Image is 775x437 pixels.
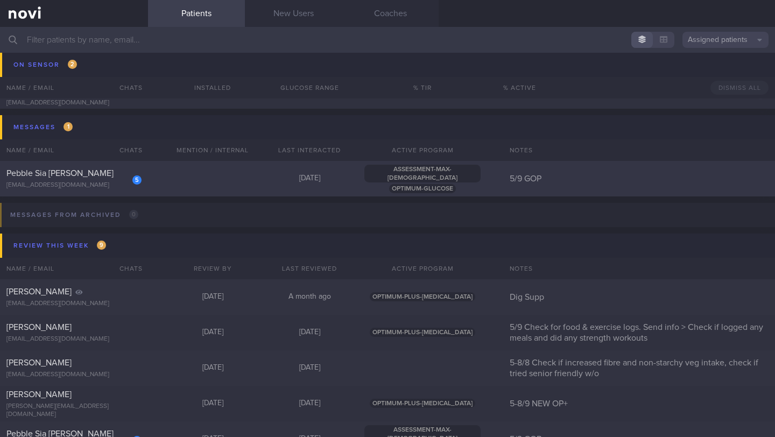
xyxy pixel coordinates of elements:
div: [DATE] [261,328,358,337]
div: [EMAIL_ADDRESS][DOMAIN_NAME] [6,371,142,379]
sub: % [522,89,527,95]
div: [EMAIL_ADDRESS][DOMAIN_NAME] [6,99,142,107]
div: Mention / Internal [164,139,261,161]
span: [PERSON_NAME] S/O [PERSON_NAME] [6,76,88,95]
span: OPTIMUM-PLUS-[MEDICAL_DATA] [370,328,475,337]
span: 9.9 [318,87,329,95]
div: 93 [413,88,433,98]
sub: % [425,91,430,97]
sub: % [450,55,455,60]
div: Review By [164,258,261,279]
div: A month ago [261,292,358,302]
span: 1 [64,122,73,131]
div: [DATE] [164,86,261,96]
sub: % [395,55,399,60]
div: [DATE] [164,363,261,373]
span: 9 [97,241,106,250]
span: ASSESSMENT-MAX-[DEMOGRAPHIC_DATA] [364,165,481,182]
div: Last Reviewed [261,258,358,279]
div: Messages from Archived [8,208,141,222]
span: 3.6 [288,51,302,60]
span: OPTIMUM-GLUCOSE [389,184,456,193]
div: 94 [413,52,433,63]
div: [DATE] [164,292,261,302]
span: 4.7 [290,87,302,95]
div: [EMAIL_ADDRESS][DOMAIN_NAME] [6,181,142,189]
span: 0 [129,210,138,219]
div: 5 [132,175,142,185]
div: [DATE] [164,399,261,408]
div: [DATE] [261,363,358,373]
div: 5/9 GOP [503,173,775,184]
div: 5-8/9 NEW OP+ [503,398,775,409]
sub: % [425,55,430,62]
div: Dig Supp [503,292,775,302]
div: Chats [105,258,148,279]
sub: % [522,53,526,60]
div: [DATE] [261,174,358,184]
span: Pebble Sia [PERSON_NAME] [6,169,114,178]
span: [PERSON_NAME] [6,287,72,296]
span: [PERSON_NAME] [6,323,72,332]
div: [EMAIL_ADDRESS][DOMAIN_NAME] [6,58,142,66]
div: 6 [435,52,455,63]
button: Assigned patients [682,32,769,48]
div: Notes [503,258,775,279]
div: Messages [11,120,75,135]
div: 74 [487,50,552,61]
div: [EMAIL_ADDRESS][DOMAIN_NAME] [6,335,142,343]
div: 54 [487,86,552,96]
div: 0 [390,88,410,98]
div: Last Interacted [261,139,358,161]
span: OPTIMUM-PLUS-[MEDICAL_DATA] [370,292,475,301]
div: [DATE] [164,51,261,60]
sub: % [450,90,455,96]
div: [PERSON_NAME][EMAIL_ADDRESS][DOMAIN_NAME] [6,403,142,419]
div: 5/9 Check for food & exercise logs. Send info > Check if logged any meals and did any strength wo... [503,322,775,343]
span: [PERSON_NAME] [6,358,72,367]
div: Chats [105,139,148,161]
div: 0 [390,52,410,63]
span: [PERSON_NAME] [6,390,72,399]
div: 5-8/8 Check if increased fibre and non-starchy veg intake, check if tried senior friendly w/o [503,357,775,379]
div: Active Program [358,258,487,279]
span: 13.4 [317,51,332,60]
span: OPTIMUM-PLUS-[MEDICAL_DATA] [370,399,475,408]
div: 7 [435,88,455,98]
div: [DATE] [164,328,261,337]
sub: % [395,90,399,96]
div: Notes [503,139,775,161]
div: Review this week [11,238,109,253]
div: Active Program [358,139,487,161]
div: [EMAIL_ADDRESS][DOMAIN_NAME] [6,300,142,308]
div: [DATE] [261,399,358,408]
